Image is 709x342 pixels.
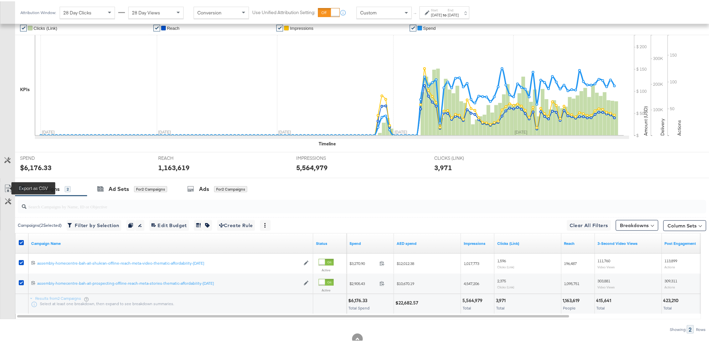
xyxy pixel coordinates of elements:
[20,154,70,160] span: SPEND
[598,277,610,282] span: 303,881
[158,161,190,171] div: 1,163,619
[563,296,582,302] div: 1,163,619
[37,279,300,285] a: assembly-homecentre-bah-all-prospecting-offline-reach-meta-stories-thematic-affordability-[DATE]
[497,264,514,268] sub: Clicks (Link)
[665,264,675,268] sub: Actions
[397,260,414,265] span: $12,012.38
[34,24,57,29] span: Clicks (Link)
[663,296,681,302] div: 423,210
[26,196,643,209] input: Search Campaigns by Name, ID or Objective
[37,259,300,265] a: assembly-homecentre-bah-all-shukran-offline-reach-meta-video-thematic-affordability-[DATE]
[448,11,459,16] div: [DATE]
[596,296,614,302] div: 415,641
[664,304,672,309] span: Total
[360,8,377,14] span: Custom
[397,240,458,245] a: 3.6725
[431,11,442,16] div: [DATE]
[496,296,508,302] div: 3,971
[412,11,419,14] span: ↑
[134,185,167,191] div: for 2 Campaigns
[276,23,283,30] a: ✔
[434,154,485,160] span: CLICKS (LINK)
[319,287,334,291] label: Active
[65,185,71,191] div: 2
[564,260,577,265] span: 196,487
[67,219,121,229] button: Filter by Selection
[30,184,60,192] div: Campaigns
[687,324,694,332] div: 2
[20,23,27,30] a: ✔
[563,304,576,309] span: People
[464,260,479,265] span: 1,017,773
[665,284,675,288] sub: Actions
[497,257,506,262] span: 1,596
[497,284,514,288] sub: Clicks (Link)
[395,298,420,305] div: $22,682.57
[423,24,436,29] span: Spend
[616,219,658,229] button: Breakdowns
[217,219,255,229] button: Create Rule
[597,304,605,309] span: Total
[31,240,311,245] a: Your campaign name.
[570,220,608,228] span: Clear All Filters
[665,257,678,262] span: 113,899
[252,8,315,14] label: Use Unified Attribution Setting:
[598,257,610,262] span: 111,760
[349,260,377,265] span: $3,270.90
[20,85,30,91] div: KPIs
[643,105,649,134] text: Amount (USD)
[462,296,485,302] div: 5,564,979
[670,326,687,331] div: Showing:
[316,240,344,245] a: Shows the current state of your Ad Campaign.
[149,219,189,229] button: Edit Budget
[319,267,334,271] label: Active
[564,240,592,245] a: The number of people your ad was served to.
[197,8,221,14] span: Conversion
[497,240,559,245] a: The number of clicks on links appearing on your ad or Page that direct people to your sites off F...
[214,185,247,191] div: for 2 Campaigns
[665,277,678,282] span: 309,311
[153,23,160,30] a: ✔
[497,277,506,282] span: 2,375
[63,8,91,14] span: 28 Day Clicks
[598,264,615,268] sub: Video Views
[464,280,479,285] span: 4,547,206
[290,24,313,29] span: Impressions
[20,161,52,171] div: $6,176.33
[219,220,253,228] span: Create Rule
[132,8,160,14] span: 28 Day Views
[567,219,611,229] button: Clear All Filters
[464,240,492,245] a: The number of times your ad was served. On mobile apps an ad is counted as served the first time ...
[296,161,328,171] div: 5,564,979
[319,139,336,146] div: Timeline
[199,184,209,192] div: Ads
[663,219,706,230] button: Column Sets
[676,119,683,134] text: Actions
[564,280,580,285] span: 1,095,751
[496,304,505,309] span: Total
[431,7,442,11] label: Start:
[463,304,471,309] span: Total
[448,7,459,11] label: End:
[109,184,129,192] div: Ad Sets
[167,24,180,29] span: Reach
[696,326,706,331] div: Rows
[349,240,391,245] a: The total amount spent to date.
[442,11,448,16] strong: to
[20,9,56,14] div: Attribution Window:
[296,154,346,160] span: IMPRESSIONS
[349,280,377,285] span: $2,905.43
[598,240,659,245] a: The number of times your video was viewed for 3 seconds or more.
[397,280,414,285] span: $10,670.19
[18,221,62,227] div: Campaigns ( 2 Selected)
[660,117,666,134] text: Delivery
[348,304,370,309] span: Total Spend
[151,220,187,228] span: Edit Budget
[69,220,119,228] span: Filter by Selection
[410,23,416,30] a: ✔
[158,154,208,160] span: REACH
[434,161,452,171] div: 3,971
[598,284,615,288] sub: Video Views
